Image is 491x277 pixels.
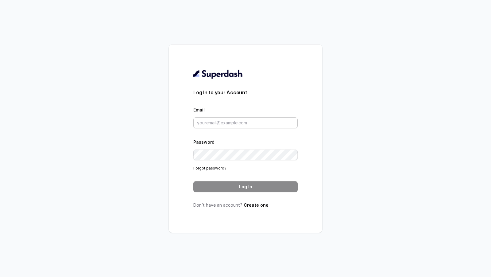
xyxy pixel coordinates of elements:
[193,139,215,145] label: Password
[193,181,298,192] button: Log In
[193,89,298,96] h3: Log In to your Account
[244,202,269,208] a: Create one
[193,117,298,128] input: youremail@example.com
[193,202,298,208] p: Don’t have an account?
[193,166,226,170] a: Forgot password?
[193,69,243,79] img: light.svg
[193,107,205,112] label: Email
